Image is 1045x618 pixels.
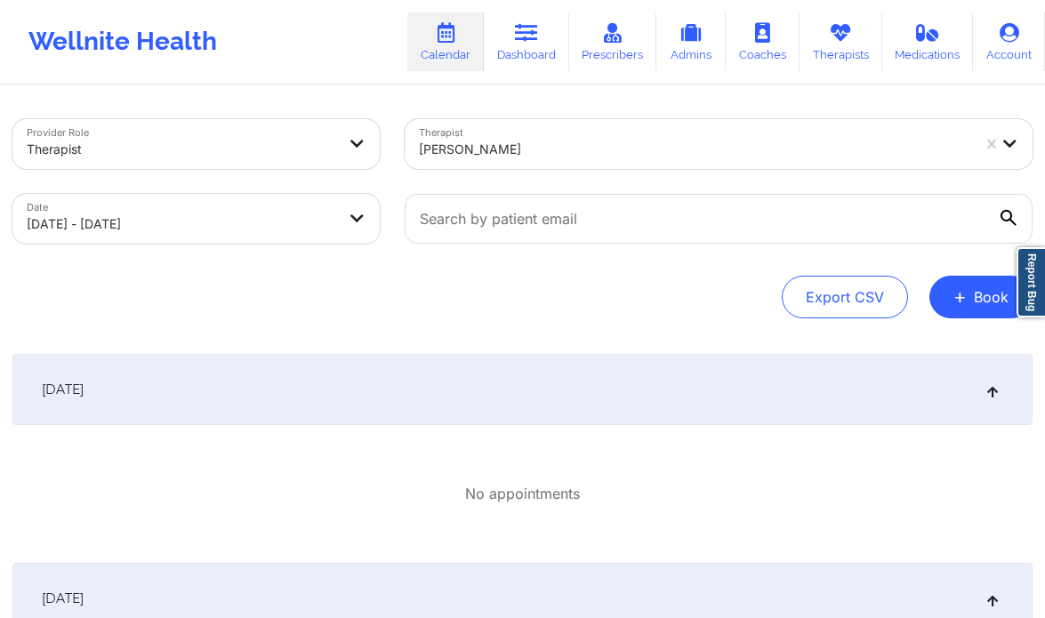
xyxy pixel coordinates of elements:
div: [DATE] - [DATE] [27,205,335,244]
span: [DATE] [42,590,84,607]
div: Therapist [27,130,335,169]
a: Medications [882,12,974,71]
button: Export CSV [782,276,908,318]
a: Account [973,12,1045,71]
span: + [953,292,967,301]
a: Calendar [407,12,484,71]
a: Prescribers [569,12,657,71]
a: Report Bug [1017,247,1045,317]
input: Search by patient email [405,194,1033,244]
a: Coaches [726,12,800,71]
a: Admins [656,12,726,71]
a: Therapists [800,12,882,71]
button: +Book [929,276,1033,318]
span: [DATE] [42,381,84,398]
p: No appointments [465,484,580,504]
div: [PERSON_NAME] [419,130,971,169]
a: Dashboard [484,12,569,71]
